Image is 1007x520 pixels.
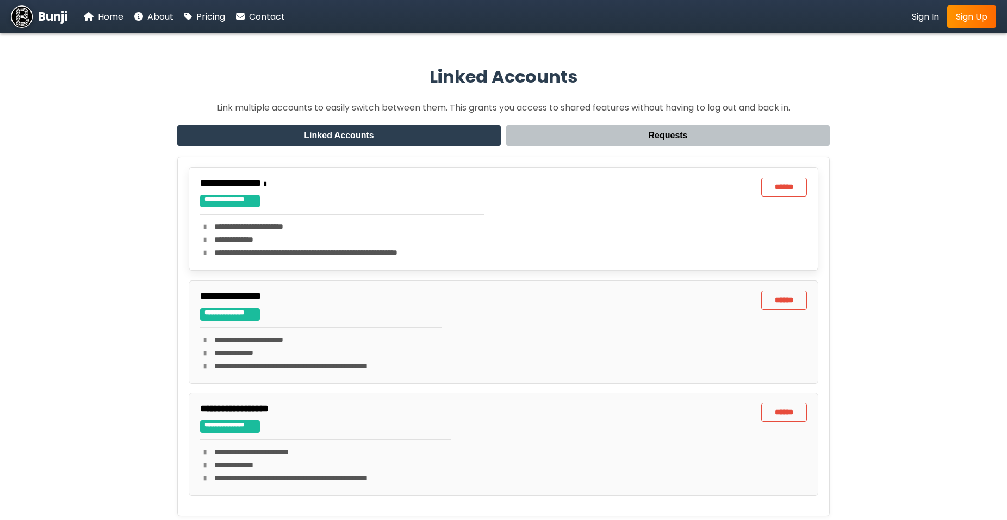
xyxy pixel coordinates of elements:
[956,10,987,23] span: Sign Up
[506,125,830,146] button: Requests
[177,125,501,146] button: Linked Accounts
[11,5,33,27] img: Bunji Dental Referral Management
[236,10,285,23] a: Contact
[84,10,123,23] a: Home
[196,10,225,23] span: Pricing
[184,10,225,23] a: Pricing
[11,5,67,27] a: Bunji
[177,64,830,90] h2: Linked Accounts
[38,8,67,26] span: Bunji
[947,5,996,28] a: Sign Up
[98,10,123,23] span: Home
[912,10,939,23] a: Sign In
[147,10,173,23] span: About
[177,101,830,114] p: Link multiple accounts to easily switch between them. This grants you access to shared features w...
[249,10,285,23] span: Contact
[134,10,173,23] a: About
